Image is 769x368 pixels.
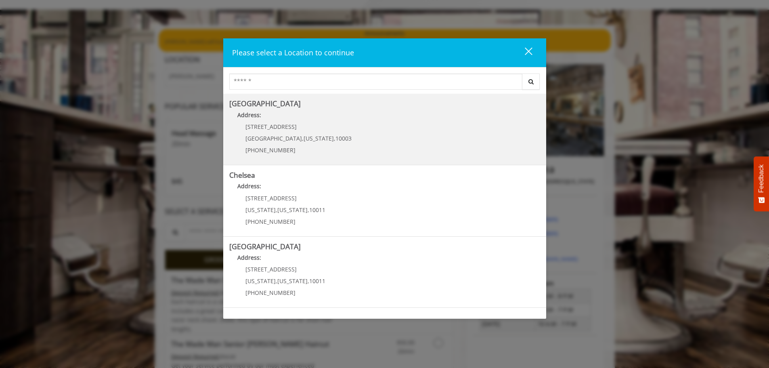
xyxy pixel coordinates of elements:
[309,277,325,285] span: 10011
[245,265,297,273] span: [STREET_ADDRESS]
[237,111,261,119] b: Address:
[515,47,532,59] div: close dialog
[245,135,302,142] span: [GEOGRAPHIC_DATA]
[232,48,354,57] span: Please select a Location to continue
[245,218,295,225] span: [PHONE_NUMBER]
[245,206,276,214] span: [US_STATE]
[245,277,276,285] span: [US_STATE]
[245,123,297,130] span: [STREET_ADDRESS]
[237,254,261,261] b: Address:
[754,156,769,211] button: Feedback - Show survey
[229,242,301,251] b: [GEOGRAPHIC_DATA]
[229,170,255,180] b: Chelsea
[276,277,277,285] span: ,
[758,164,765,193] span: Feedback
[229,99,301,108] b: [GEOGRAPHIC_DATA]
[308,277,309,285] span: ,
[229,74,540,94] div: Center Select
[308,206,309,214] span: ,
[302,135,304,142] span: ,
[309,206,325,214] span: 10011
[245,194,297,202] span: [STREET_ADDRESS]
[237,182,261,190] b: Address:
[304,135,334,142] span: [US_STATE]
[245,146,295,154] span: [PHONE_NUMBER]
[277,206,308,214] span: [US_STATE]
[335,135,352,142] span: 10003
[526,79,536,84] i: Search button
[334,135,335,142] span: ,
[229,74,522,90] input: Search Center
[276,206,277,214] span: ,
[277,277,308,285] span: [US_STATE]
[510,44,537,61] button: close dialog
[229,313,254,322] b: Flatiron
[245,289,295,297] span: [PHONE_NUMBER]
